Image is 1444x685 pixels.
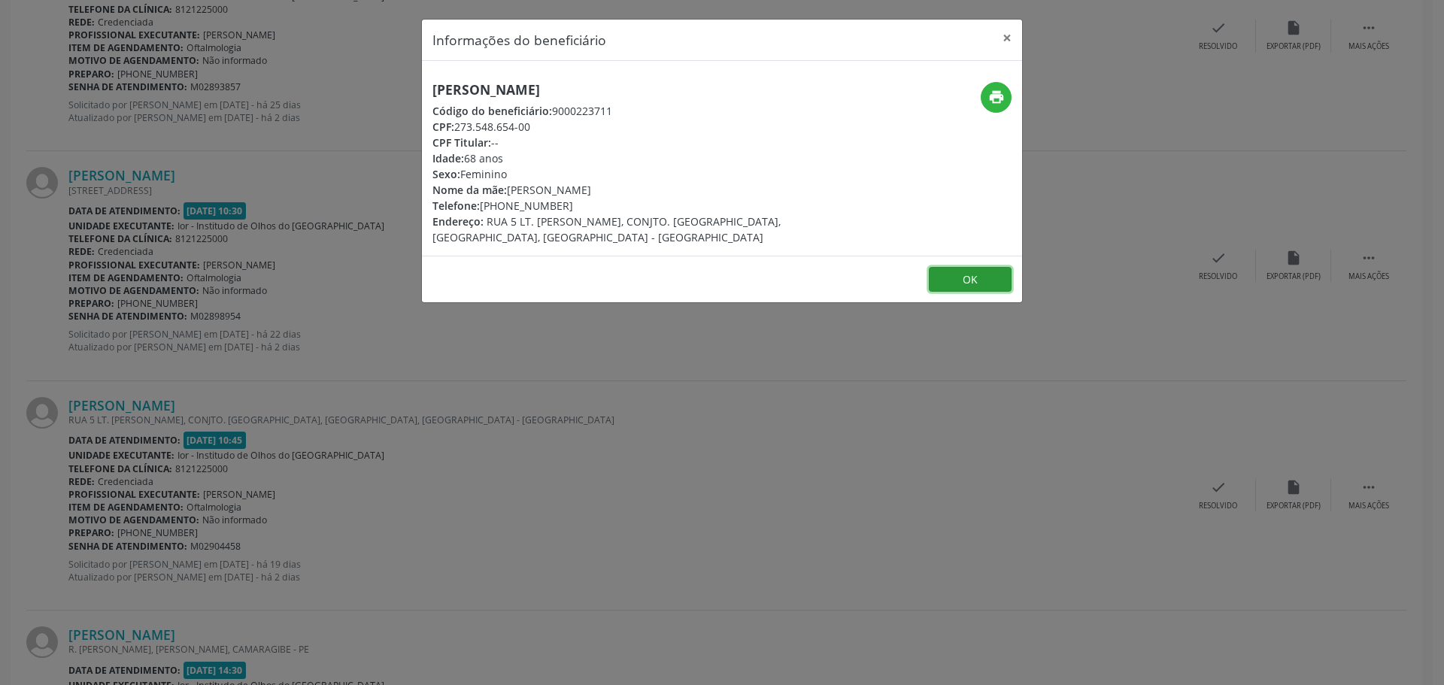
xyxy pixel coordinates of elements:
span: Sexo: [432,167,460,181]
span: CPF Titular: [432,135,491,150]
div: -- [432,135,811,150]
div: 273.548.654-00 [432,119,811,135]
i: print [988,89,1005,105]
button: OK [929,267,1012,292]
span: Endereço: [432,214,484,229]
h5: Informações do beneficiário [432,30,606,50]
div: Feminino [432,166,811,182]
span: Idade: [432,151,464,165]
h5: [PERSON_NAME] [432,82,811,98]
span: Telefone: [432,199,480,213]
button: Close [992,20,1022,56]
button: print [981,82,1012,113]
span: Código do beneficiário: [432,104,552,118]
span: CPF: [432,120,454,134]
div: [PERSON_NAME] [432,182,811,198]
span: RUA 5 LT. [PERSON_NAME], CONJTO. [GEOGRAPHIC_DATA], [GEOGRAPHIC_DATA], [GEOGRAPHIC_DATA] - [GEOGR... [432,214,781,244]
div: [PHONE_NUMBER] [432,198,811,214]
div: 9000223711 [432,103,811,119]
span: Nome da mãe: [432,183,507,197]
div: 68 anos [432,150,811,166]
